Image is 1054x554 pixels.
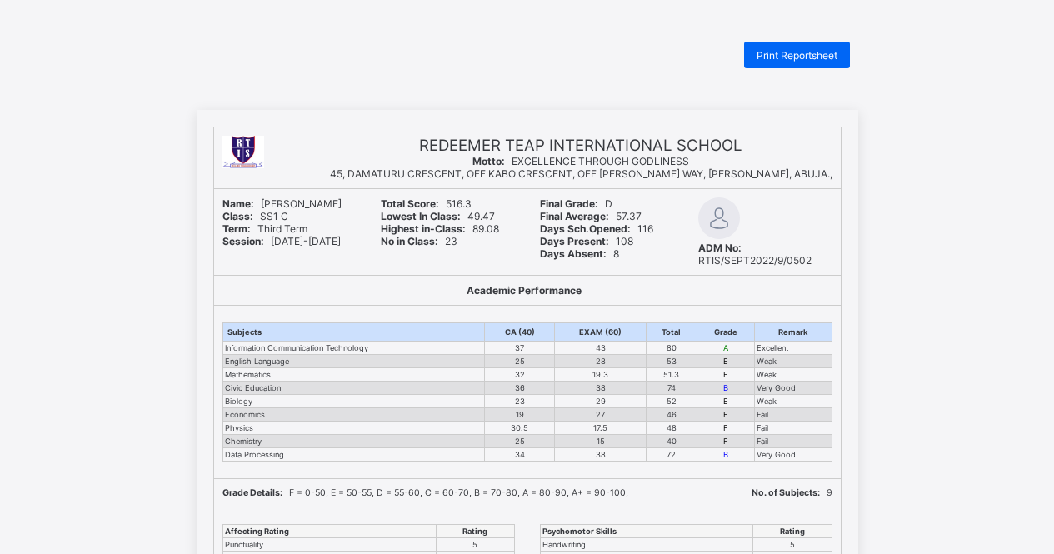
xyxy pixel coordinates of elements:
[222,222,307,235] span: Third Term
[485,355,555,368] td: 25
[697,408,754,422] td: F
[330,167,832,180] span: 45, DAMATURU CRESCENT, OFF KABO CRESCENT, OFF [PERSON_NAME] WAY, [PERSON_NAME], ABUJA.,
[554,342,646,355] td: 43
[540,210,642,222] span: 57.37
[467,284,582,297] b: Academic Performance
[381,210,461,222] b: Lowest In Class:
[754,408,832,422] td: Fail
[647,395,697,408] td: 52
[485,382,555,395] td: 36
[754,368,832,382] td: Weak
[222,197,342,210] span: [PERSON_NAME]
[472,155,689,167] span: EXCELLENCE THROUGH GODLINESS
[485,435,555,448] td: 25
[485,448,555,462] td: 34
[540,235,609,247] b: Days Present:
[222,487,628,498] span: F = 0-50, E = 50-55, D = 55-60, C = 60-70, B = 70-80, A = 80-90, A+ = 90-100,
[381,210,495,222] span: 49.47
[697,368,754,382] td: E
[540,247,619,260] span: 8
[540,197,612,210] span: D
[754,382,832,395] td: Very Good
[757,49,837,62] span: Print Reportsheet
[222,355,485,368] td: English Language
[698,242,812,267] span: RTIS/SEPT2022/9/0502
[222,408,485,422] td: Economics
[540,222,631,235] b: Days Sch.Opened:
[381,222,499,235] span: 89.08
[754,342,832,355] td: Excellent
[222,382,485,395] td: Civic Education
[540,197,598,210] b: Final Grade:
[647,448,697,462] td: 72
[222,210,288,222] span: SS1 C
[554,422,646,435] td: 17.5
[697,355,754,368] td: E
[754,435,832,448] td: Fail
[381,235,438,247] b: No in Class:
[540,235,633,247] span: 108
[540,525,752,538] th: Psychomotor Skills
[752,525,832,538] th: Rating
[752,538,832,552] td: 5
[540,538,752,552] td: Handwriting
[222,448,485,462] td: Data Processing
[697,395,754,408] td: E
[554,368,646,382] td: 19.3
[697,382,754,395] td: B
[697,323,754,342] th: Grade
[697,422,754,435] td: F
[222,435,485,448] td: Chemistry
[554,323,646,342] th: EXAM (60)
[554,408,646,422] td: 27
[554,435,646,448] td: 15
[752,487,820,498] b: No. of Subjects:
[554,355,646,368] td: 28
[222,235,341,247] span: [DATE]-[DATE]
[647,408,697,422] td: 46
[485,395,555,408] td: 23
[222,222,251,235] b: Term:
[485,342,555,355] td: 37
[436,538,514,552] td: 5
[754,323,832,342] th: Remark
[222,422,485,435] td: Physics
[697,342,754,355] td: A
[540,247,607,260] b: Days Absent:
[419,136,742,155] span: REDEEMER TEAP INTERNATIONAL SCHOOL
[752,487,832,498] span: 9
[754,355,832,368] td: Weak
[647,342,697,355] td: 80
[222,235,264,247] b: Session:
[647,435,697,448] td: 40
[554,382,646,395] td: 38
[647,355,697,368] td: 53
[381,222,466,235] b: Highest in-Class:
[381,197,439,210] b: Total Score:
[381,197,472,210] span: 516.3
[222,395,485,408] td: Biology
[222,323,485,342] th: Subjects
[222,210,253,222] b: Class:
[485,408,555,422] td: 19
[222,525,436,538] th: Affecting Rating
[697,435,754,448] td: F
[647,368,697,382] td: 51.3
[647,422,697,435] td: 48
[540,222,653,235] span: 116
[540,210,609,222] b: Final Average:
[436,525,514,538] th: Rating
[698,242,742,254] b: ADM No:
[222,342,485,355] td: Information Communication Technology
[754,422,832,435] td: Fail
[222,538,436,552] td: Punctuality
[754,448,832,462] td: Very Good
[754,395,832,408] td: Weak
[647,323,697,342] th: Total
[697,448,754,462] td: B
[554,448,646,462] td: 38
[222,368,485,382] td: Mathematics
[485,422,555,435] td: 30.5
[554,395,646,408] td: 29
[472,155,505,167] b: Motto:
